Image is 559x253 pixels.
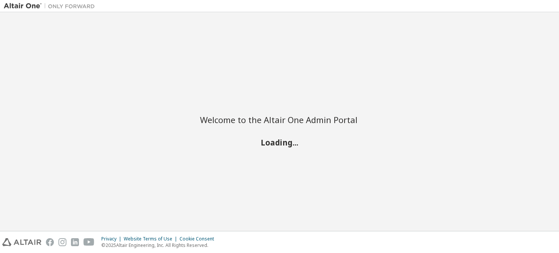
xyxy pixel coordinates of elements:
[71,238,79,246] img: linkedin.svg
[200,114,359,125] h2: Welcome to the Altair One Admin Portal
[2,238,41,246] img: altair_logo.svg
[124,236,180,242] div: Website Terms of Use
[83,238,94,246] img: youtube.svg
[46,238,54,246] img: facebook.svg
[101,236,124,242] div: Privacy
[4,2,99,10] img: Altair One
[200,138,359,147] h2: Loading...
[101,242,219,248] p: © 2025 Altair Engineering, Inc. All Rights Reserved.
[58,238,66,246] img: instagram.svg
[180,236,219,242] div: Cookie Consent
